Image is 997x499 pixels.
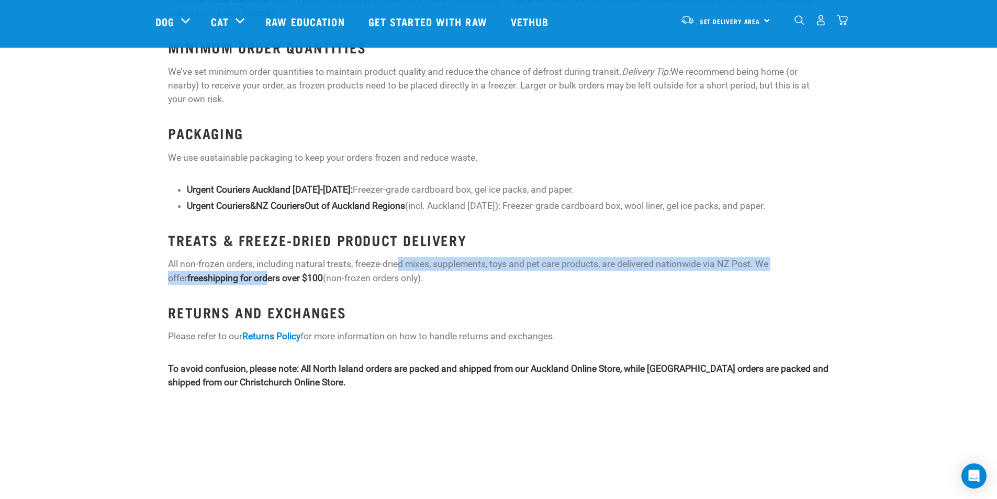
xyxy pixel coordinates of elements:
strong: & [250,201,256,211]
strong: Aucklan [252,184,285,195]
img: van-moving.png [680,15,694,25]
img: home-icon@2x.png [837,15,848,26]
img: user.png [815,15,826,26]
strong: TREATS & FREEZE-DRIED PRODUCT DELIVERY [168,236,466,243]
a: Cat [211,14,229,29]
p: All non-frozen orders, including natural treats, freeze-dried mixes, supplements, toys and pet ca... [168,257,828,285]
strong: free [187,273,203,283]
a: Get started with Raw [358,1,500,42]
a: Returns Policy [242,331,300,341]
strong: d [DATE]-[DATE]: [285,184,353,195]
em: Delivery Tip: [622,66,670,77]
p: We use sustainable packaging to keep your orders frozen and reduce waste. [168,151,828,164]
strong: PACKAGING [168,129,243,137]
p: We’ve set minimum order quantities to maintain product quality and reduce the chance of defrost d... [168,65,828,106]
span: Set Delivery Area [700,19,760,23]
strong: NZ Couriers [256,201,305,211]
div: Open Intercom Messenger [961,463,987,489]
li: Freezer-grade cardboard box, gel ice packs, and paper. [187,183,829,196]
a: Dog [155,14,174,29]
img: home-icon-1@2x.png [794,15,804,25]
li: (incl. Auckland [DATE]): Freezer-grade cardboard box, wool liner, gel ice packs, and paper. [187,199,829,213]
a: Raw Education [255,1,357,42]
p: Please refer to our for more information on how to handle returns and exchanges. [168,329,828,343]
strong: Urgent Couriers [187,184,250,195]
strong: To avoid confusion, please note: All North Island orders are packed and shipped from our Auckland... [168,363,828,387]
strong: RETURNS AND EXCHANGES [168,308,346,316]
a: Vethub [500,1,562,42]
strong: shipping for orders over $100 [203,273,323,283]
strong: Urgent Couriers Out of Auckland Regions [187,201,405,211]
strong: MINIMUM ORDER QUANTITIES [168,43,366,51]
